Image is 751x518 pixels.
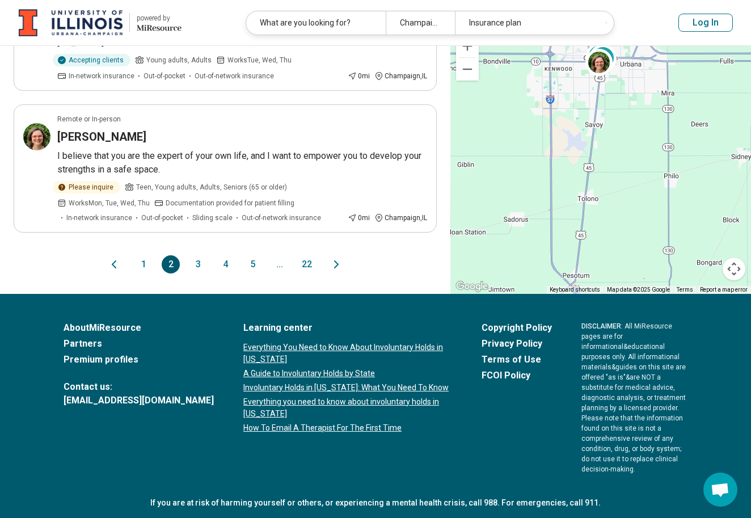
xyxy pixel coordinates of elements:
div: Champaign, [GEOGRAPHIC_DATA] [386,11,455,35]
a: Partners [64,337,214,351]
div: Please inquire [53,181,120,193]
span: Out-of-network insurance [242,213,321,223]
button: Log In [678,14,733,32]
span: Contact us: [64,380,214,394]
a: Open this area in Google Maps (opens a new window) [453,279,491,294]
button: 5 [243,255,261,273]
span: Out-of-pocket [144,71,185,81]
div: 0 mi [348,213,370,223]
img: Google [453,279,491,294]
div: powered by [137,13,182,23]
button: 2 [162,255,180,273]
button: Previous page [107,255,121,273]
h3: [PERSON_NAME] [57,129,146,145]
button: 4 [216,255,234,273]
span: ... [271,255,289,273]
p: : All MiResource pages are for informational & educational purposes only. All informational mater... [581,321,687,474]
a: Everything You Need to Know About Involuntary Holds in [US_STATE] [243,342,452,365]
button: Keyboard shortcuts [550,286,600,294]
div: Accepting clients [53,54,130,66]
span: Teen, Young adults, Adults, Seniors (65 or older) [136,182,287,192]
a: University of Illinois at Urbana-Champaignpowered by [18,9,182,36]
a: Report a map error [700,287,748,293]
span: Map data ©2025 Google [607,287,670,293]
button: Zoom out [456,58,479,81]
a: Terms (opens in new tab) [677,287,693,293]
span: In-network insurance [69,71,134,81]
button: Map camera controls [723,258,745,280]
span: Young adults, Adults [146,55,212,65]
a: FCOI Policy [482,369,552,382]
a: [EMAIL_ADDRESS][DOMAIN_NAME] [64,394,214,407]
p: I believe that you are the expert of your own life, and I want to empower you to develop your str... [57,149,427,176]
span: Out-of-network insurance [195,71,274,81]
button: 1 [134,255,153,273]
button: 22 [298,255,316,273]
button: Next page [330,255,343,273]
a: Premium profiles [64,353,214,367]
span: In-network insurance [66,213,132,223]
a: Everything you need to know about involuntary holds in [US_STATE] [243,396,452,420]
span: Works Tue, Wed, Thu [227,55,292,65]
div: Open chat [703,473,737,507]
div: Champaign , IL [374,71,427,81]
div: Insurance plan [455,11,594,35]
span: Out-of-pocket [141,213,183,223]
a: Involuntary Holds in [US_STATE]: What You Need To Know [243,382,452,394]
div: What are you looking for? [246,11,386,35]
a: Copyright Policy [482,321,552,335]
span: Documentation provided for patient filling [166,198,294,208]
a: Privacy Policy [482,337,552,351]
a: AboutMiResource [64,321,214,335]
span: DISCLAIMER [581,322,621,330]
span: Works Mon, Tue, Wed, Thu [69,198,150,208]
p: If you are at risk of harming yourself or others, or experiencing a mental health crisis, call 98... [64,497,687,509]
button: 3 [189,255,207,273]
img: University of Illinois at Urbana-Champaign [19,9,123,36]
div: 0 mi [348,71,370,81]
a: Terms of Use [482,353,552,367]
a: Learning center [243,321,452,335]
span: Sliding scale [192,213,233,223]
p: Remote or In-person [57,114,121,124]
a: How To Email A Therapist For The First Time [243,422,452,434]
div: Champaign , IL [374,213,427,223]
a: A Guide to Involuntary Holds by State [243,368,452,380]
